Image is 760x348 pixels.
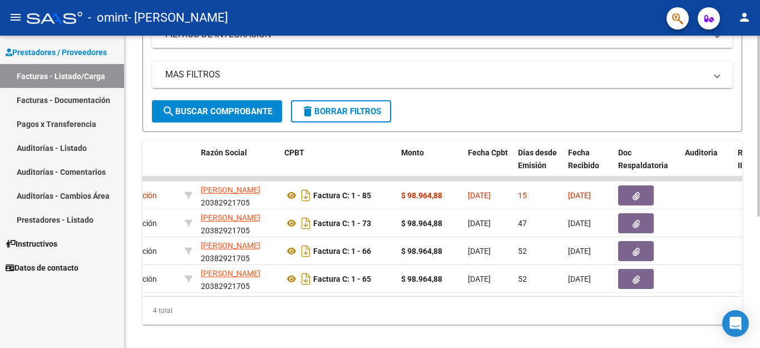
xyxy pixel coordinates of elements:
datatable-header-cell: Doc Respaldatoria [614,141,680,190]
i: Descargar documento [299,242,313,260]
div: 4 total [142,297,742,325]
span: [PERSON_NAME] [201,213,260,222]
span: [DATE] [568,219,591,228]
span: 15 [518,191,527,200]
span: - omint [88,6,128,30]
button: Borrar Filtros [291,100,391,122]
strong: $ 98.964,88 [401,191,442,200]
span: Fecha Recibido [568,148,599,170]
datatable-header-cell: Fecha Recibido [564,141,614,190]
span: Razón Social [201,148,247,157]
mat-icon: search [162,105,175,118]
strong: $ 98.964,88 [401,219,442,228]
datatable-header-cell: Fecha Cpbt [463,141,514,190]
datatable-header-cell: Area [105,141,180,190]
strong: $ 98.964,88 [401,247,442,256]
strong: Factura C: 1 - 73 [313,219,371,228]
mat-panel-title: MAS FILTROS [165,68,706,81]
span: Doc Respaldatoria [618,148,668,170]
span: [PERSON_NAME] [201,185,260,194]
span: Fecha Cpbt [468,148,508,157]
mat-expansion-panel-header: MAS FILTROS [152,61,733,88]
span: 52 [518,247,527,256]
i: Descargar documento [299,270,313,288]
strong: Factura C: 1 - 65 [313,275,371,283]
span: [DATE] [568,191,591,200]
span: - [PERSON_NAME] [128,6,228,30]
datatable-header-cell: CPBT [280,141,397,190]
span: Prestadores / Proveedores [6,46,107,58]
span: [DATE] [468,219,491,228]
span: Instructivos [6,238,57,250]
strong: Factura C: 1 - 85 [313,191,371,200]
span: 47 [518,219,527,228]
span: [DATE] [468,247,491,256]
div: 20382921705 [201,239,275,263]
div: 20382921705 [201,267,275,291]
i: Descargar documento [299,214,313,232]
strong: $ 98.964,88 [401,275,442,283]
datatable-header-cell: Razón Social [196,141,280,190]
span: [DATE] [468,275,491,283]
div: 20382921705 [201,184,275,207]
button: Buscar Comprobante [152,100,282,122]
strong: Factura C: 1 - 66 [313,247,371,256]
span: 52 [518,275,527,283]
span: [PERSON_NAME] [201,269,260,278]
datatable-header-cell: Auditoria [680,141,733,190]
span: Días desde Emisión [518,148,557,170]
span: [PERSON_NAME] [201,241,260,250]
mat-icon: person [738,11,751,24]
span: Auditoria [685,148,718,157]
i: Descargar documento [299,187,313,204]
span: CPBT [284,148,304,157]
datatable-header-cell: Monto [397,141,463,190]
datatable-header-cell: Días desde Emisión [514,141,564,190]
span: Borrar Filtros [301,106,381,116]
div: 20382921705 [201,212,275,235]
span: Datos de contacto [6,262,78,274]
span: [DATE] [568,247,591,256]
mat-icon: menu [9,11,22,24]
mat-icon: delete [301,105,314,118]
span: Buscar Comprobante [162,106,272,116]
span: Monto [401,148,424,157]
span: [DATE] [468,191,491,200]
span: [DATE] [568,275,591,283]
div: Open Intercom Messenger [722,310,749,337]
